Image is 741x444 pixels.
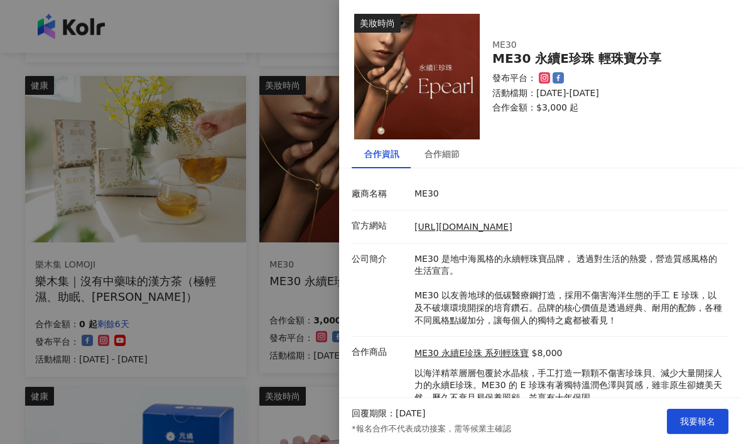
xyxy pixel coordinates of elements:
div: 美妝時尚 [354,14,401,33]
p: ME30 是地中海風格的永續輕珠寶品牌， 透過對生活的熱愛，營造質感風格的生活宣言。 ME30 以友善地球的低碳醫療鋼打造，採用不傷害海洋生態的手工 E 珍珠，以及不破壞環境開採的培育鑽石。品牌... [414,253,722,327]
a: [URL][DOMAIN_NAME] [414,222,512,232]
p: 官方網站 [352,220,408,232]
p: 發布平台： [492,72,536,85]
p: ME30 [414,188,722,200]
button: 我要報名 [667,409,728,434]
p: *報名合作不代表成功接案，需等候業主確認 [352,423,511,435]
p: 合作商品 [352,346,408,359]
p: 合作金額： $3,000 起 [492,102,713,114]
p: 公司簡介 [352,253,408,266]
p: 廠商名稱 [352,188,408,200]
p: 以海洋精萃層層包覆於水晶核，手工打造一顆顆不傷害珍珠貝、減少大量開採人力的永續E珍珠。ME30 的 E 珍珠有著獨特溫潤色澤與質感，雖非原生卻媲美天然。歷久不衰且易保養照顧，並享有十年保固。 [414,367,722,404]
span: 我要報名 [680,416,715,426]
div: ME30 永續E珍珠 輕珠寶分享 [492,51,713,66]
p: 回覆期限：[DATE] [352,408,425,420]
p: 活動檔期：[DATE]-[DATE] [492,87,713,100]
div: 合作細節 [425,147,460,161]
div: 合作資訊 [364,147,399,161]
div: ME30 [492,39,693,51]
p: $8,000 [532,347,563,360]
img: ME30 永續E珍珠 系列輕珠寶 [354,14,480,139]
a: ME30 永續E珍珠 系列輕珠寶 [414,347,529,360]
